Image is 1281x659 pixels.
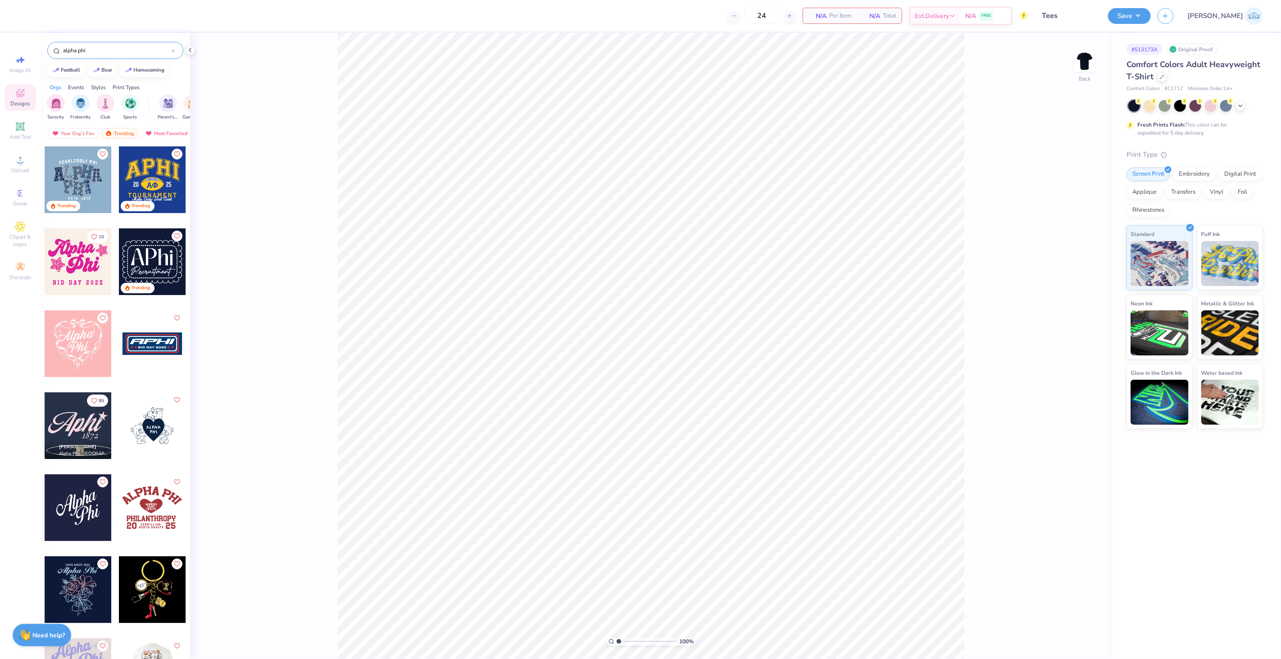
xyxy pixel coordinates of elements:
div: Screen Print [1127,168,1170,181]
button: Like [87,231,108,243]
div: bear [102,68,113,73]
div: Trending [101,128,138,139]
div: Back [1079,75,1090,83]
span: N/A [965,11,976,21]
div: filter for Fraternity [71,94,91,121]
span: N/A [862,11,880,21]
div: Original Proof [1167,44,1217,55]
span: Minimum Order: 24 + [1188,85,1233,93]
button: homecoming [120,64,169,77]
div: Vinyl [1204,186,1229,199]
img: trend_line.gif [125,68,132,73]
div: Your Org's Fav [48,128,98,139]
span: Neon Ink [1131,299,1153,308]
div: filter for Game Day [182,94,203,121]
span: N/A [809,11,827,21]
img: Back [1076,52,1094,70]
img: trend_line.gif [52,68,59,73]
input: Untitled Design [1035,7,1101,25]
div: This color can be expedited for 5 day delivery. [1137,121,1248,137]
div: Trending [132,203,150,209]
div: filter for Club [96,94,114,121]
div: football [61,68,81,73]
span: Decorate [9,274,31,281]
button: Like [172,477,182,487]
img: trend_line.gif [93,68,100,73]
div: Embroidery [1173,168,1216,181]
div: Digital Print [1218,168,1262,181]
button: football [47,64,85,77]
span: Sports [123,114,137,121]
div: homecoming [134,68,165,73]
div: filter for Sorority [47,94,65,121]
span: Total [883,11,896,21]
div: Orgs [50,83,61,91]
button: filter button [121,94,139,121]
img: Parent's Weekend Image [163,98,173,109]
span: Add Text [9,133,31,141]
span: Glow in the Dark Ink [1131,368,1182,377]
div: Foil [1232,186,1253,199]
input: Try "Alpha" [62,46,172,55]
span: Comfort Colors [1127,85,1160,93]
span: Greek [14,200,27,207]
div: filter for Parent's Weekend [158,94,178,121]
span: [PERSON_NAME] [1188,11,1243,21]
button: Like [97,477,108,487]
img: Club Image [100,98,110,109]
span: Fraternity [71,114,91,121]
div: Trending [132,285,150,291]
button: bear [88,64,117,77]
span: FREE [981,13,991,19]
img: Sorority Image [51,98,61,109]
button: Like [97,313,108,323]
div: # 513173A [1127,44,1163,55]
div: Events [68,83,84,91]
img: most_fav.gif [52,130,59,136]
button: filter button [96,94,114,121]
span: Alpha Phi, [GEOGRAPHIC_DATA][US_STATE], [PERSON_NAME] [59,450,108,457]
input: – – [744,8,779,24]
div: Trending [57,203,76,209]
button: Like [172,313,182,323]
span: 10 [99,235,104,239]
span: Comfort Colors Adult Heavyweight T-Shirt [1127,59,1260,82]
span: Est. Delivery [915,11,949,21]
img: Puff Ink [1201,241,1259,286]
button: Like [172,149,182,159]
button: Like [172,559,182,569]
strong: Need help? [33,631,65,640]
span: Club [100,114,110,121]
div: filter for Sports [121,94,139,121]
div: Transfers [1165,186,1201,199]
button: Like [172,395,182,405]
div: Print Types [113,83,140,91]
span: Game Day [182,114,203,121]
button: Like [87,395,108,407]
span: 95 [99,399,104,403]
img: Glow in the Dark Ink [1131,380,1189,425]
img: Game Day Image [188,98,198,109]
img: Neon Ink [1131,310,1189,355]
button: Save [1108,8,1151,24]
span: Upload [11,167,29,174]
span: Designs [10,100,30,107]
img: Water based Ink [1201,380,1259,425]
button: filter button [47,94,65,121]
span: Metallic & Glitter Ink [1201,299,1254,308]
img: Metallic & Glitter Ink [1201,310,1259,355]
button: filter button [158,94,178,121]
div: Styles [91,83,106,91]
div: Applique [1127,186,1163,199]
img: Sports Image [125,98,136,109]
button: Like [172,231,182,241]
span: Sorority [48,114,64,121]
img: most_fav.gif [145,130,152,136]
button: Like [97,559,108,569]
button: filter button [182,94,203,121]
button: Like [172,641,182,651]
button: Like [97,149,108,159]
img: Fraternity Image [76,98,86,109]
img: Josephine Amber Orros [1245,7,1263,25]
a: [PERSON_NAME] [1188,7,1263,25]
